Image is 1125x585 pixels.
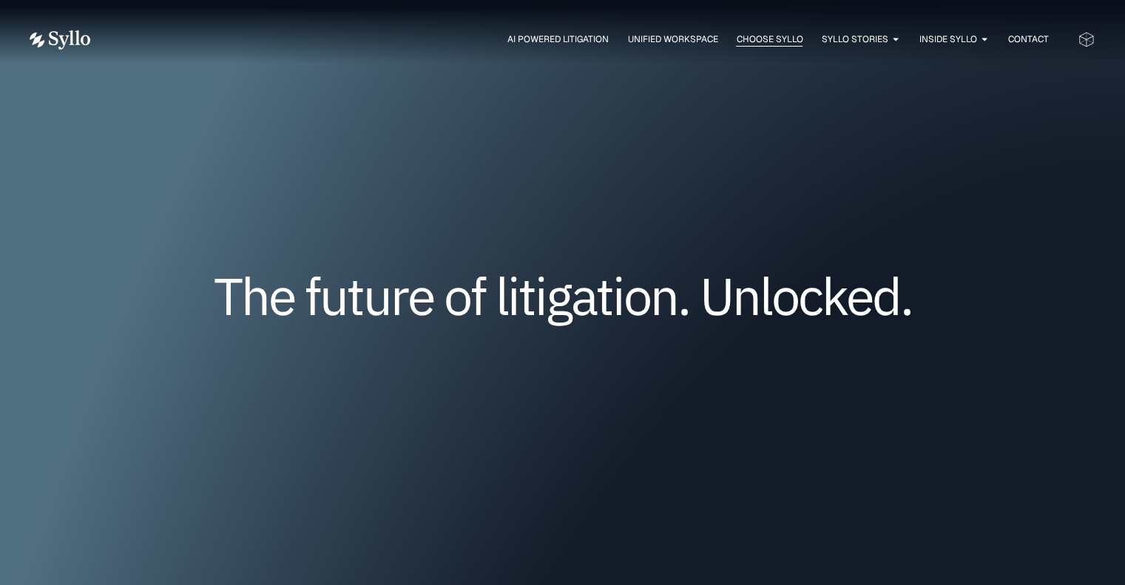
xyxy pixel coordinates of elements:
a: AI Powered Litigation [507,33,609,46]
a: Contact [1007,33,1048,46]
a: Choose Syllo [736,33,803,46]
a: Inside Syllo [919,33,976,46]
a: Syllo Stories [821,33,888,46]
img: Vector [30,30,90,50]
div: Menu Toggle [120,33,1048,47]
h1: The future of litigation. Unlocked. [119,271,1007,320]
nav: Menu [120,33,1048,47]
a: Unified Workspace [627,33,717,46]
